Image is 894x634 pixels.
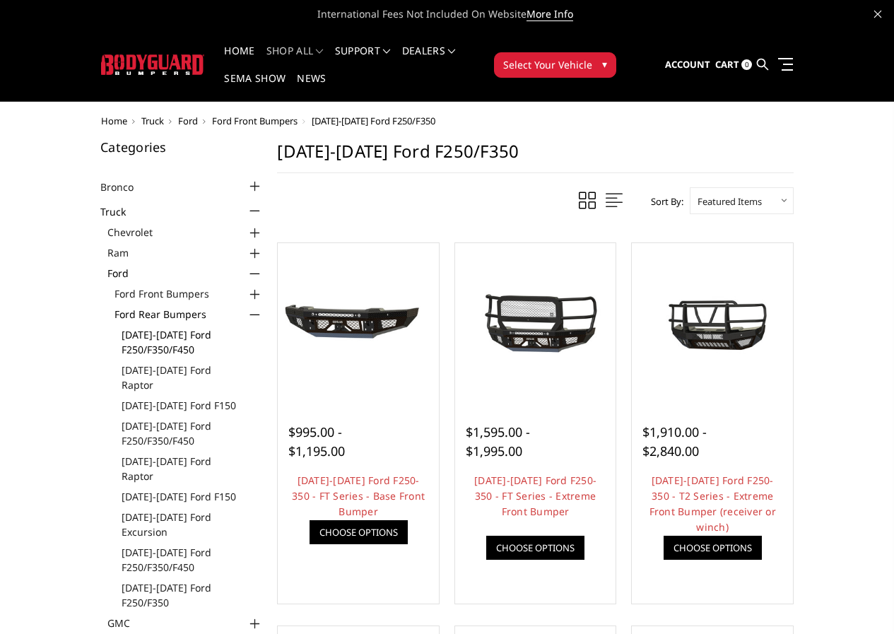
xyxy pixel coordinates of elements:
button: Select Your Vehicle [494,52,616,78]
a: [DATE]-[DATE] Ford F250-350 - FT Series - Base Front Bumper [292,474,425,518]
span: [DATE]-[DATE] Ford F250/F350 [312,115,435,127]
a: Home [224,46,254,74]
span: $1,910.00 - $2,840.00 [642,423,707,459]
a: News [297,74,326,101]
a: shop all [266,46,324,74]
iframe: Chat Widget [823,566,894,634]
a: Chevrolet [107,225,263,240]
a: [DATE]-[DATE] Ford F250/F350/F450 [122,545,263,575]
a: Ford Front Bumpers [114,286,263,301]
a: GMC [107,616,263,630]
a: Truck [141,115,164,127]
span: Select Your Vehicle [503,57,592,72]
a: [DATE]-[DATE] Ford F250/F350 [122,580,263,610]
a: Ford Front Bumpers [212,115,298,127]
a: 2023-2025 Ford F250-350 - FT Series - Extreme Front Bumper 2023-2025 Ford F250-350 - FT Series - ... [459,247,613,401]
a: [DATE]-[DATE] Ford F250-350 - T2 Series - Extreme Front Bumper (receiver or winch) [649,474,776,534]
a: [DATE]-[DATE] Ford Raptor [122,454,263,483]
a: Choose Options [486,536,584,560]
a: [DATE]-[DATE] Ford Excursion [122,510,263,539]
span: ▾ [602,57,607,71]
a: [DATE]-[DATE] Ford F250-350 - FT Series - Extreme Front Bumper [474,474,596,518]
a: [DATE]-[DATE] Ford Raptor [122,363,263,392]
a: [DATE]-[DATE] Ford F250/F350/F450 [122,418,263,448]
a: [DATE]-[DATE] Ford F150 [122,398,263,413]
a: Account [665,46,710,84]
a: 2023-2025 Ford F250-350 - FT Series - Base Front Bumper [281,247,435,401]
h5: Categories [100,141,263,153]
span: Cart [715,58,739,71]
a: More Info [527,7,573,21]
h1: [DATE]-[DATE] Ford F250/F350 [277,141,794,173]
a: Support [335,46,391,74]
span: $995.00 - $1,195.00 [288,423,345,459]
label: Sort By: [643,191,683,212]
a: Choose Options [310,520,408,544]
a: Ford [178,115,198,127]
a: Truck [100,204,143,219]
img: BODYGUARD BUMPERS [101,54,205,75]
a: 2023-2025 Ford F250-350 - T2 Series - Extreme Front Bumper (receiver or winch) 2023-2025 Ford F25... [635,247,789,401]
a: SEMA Show [224,74,286,101]
a: Ford [107,266,263,281]
a: Home [101,115,127,127]
img: 2023-2025 Ford F250-350 - FT Series - Extreme Front Bumper [459,288,613,360]
a: Choose Options [664,536,762,560]
a: [DATE]-[DATE] Ford F250/F350/F450 [122,327,263,357]
img: 2023-2025 Ford F250-350 - FT Series - Base Front Bumper [281,288,435,360]
a: Dealers [402,46,456,74]
span: Account [665,58,710,71]
a: Ford Rear Bumpers [114,307,263,322]
a: [DATE]-[DATE] Ford F150 [122,489,263,504]
span: $1,595.00 - $1,995.00 [466,423,530,459]
a: Bronco [100,180,151,194]
a: Cart 0 [715,46,752,84]
img: 2023-2025 Ford F250-350 - T2 Series - Extreme Front Bumper (receiver or winch) [635,281,789,367]
a: Ram [107,245,263,260]
span: 0 [741,59,752,70]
